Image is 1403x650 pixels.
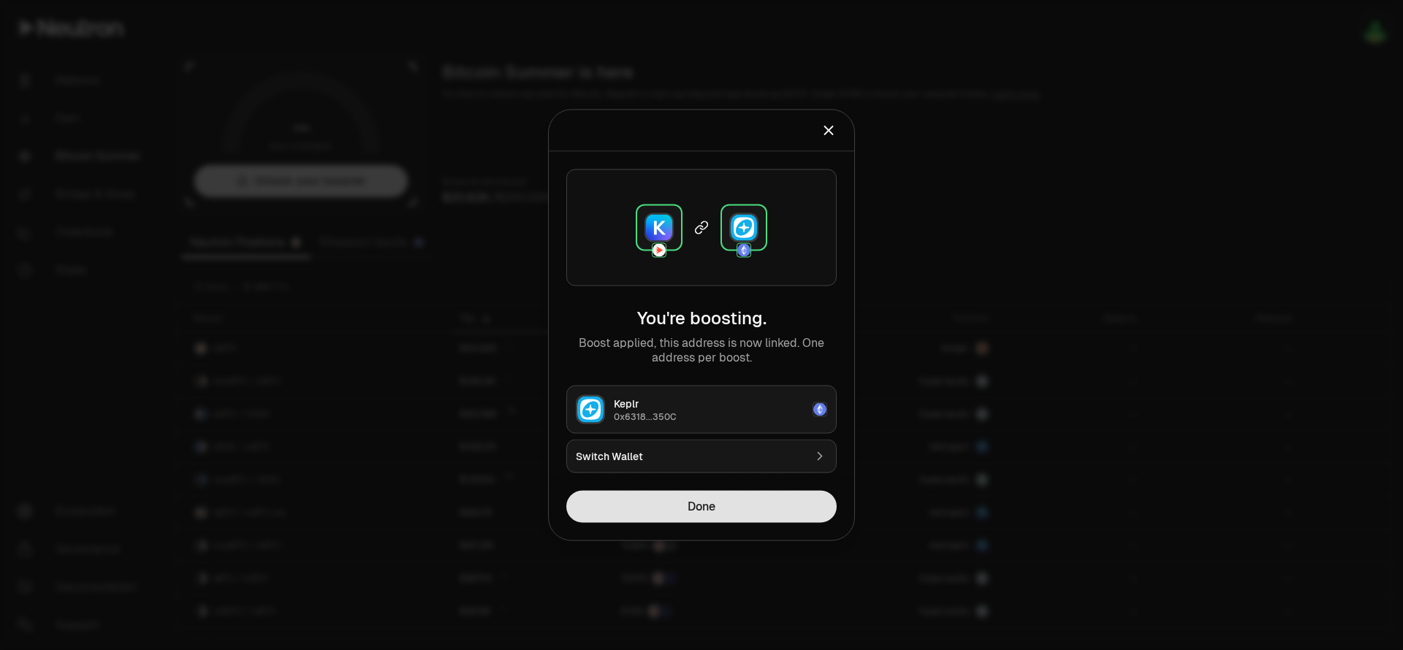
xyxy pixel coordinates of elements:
[813,403,826,416] img: Ethereum Logo
[566,440,837,473] button: Switch Wallet
[821,121,837,141] button: Close
[566,307,837,330] h2: You're boosting.
[577,397,604,423] img: Keplr
[737,244,750,257] img: Ethereum Logo
[731,215,757,241] img: Keplr
[576,449,804,464] div: Switch Wallet
[566,336,837,365] p: Boost applied, this address is now linked. One address per boost.
[653,244,666,257] img: Neutron Logo
[614,411,804,423] div: 0x6318...350C
[646,215,672,241] img: Keplr
[566,491,837,523] button: Done
[614,397,804,411] div: Keplr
